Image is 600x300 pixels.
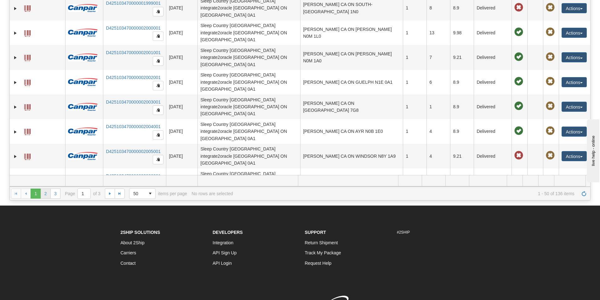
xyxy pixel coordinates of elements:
a: Expand [12,153,19,160]
td: [PERSON_NAME] CA ON KITCHENER N2M 2G5 [300,168,403,193]
a: Label [24,52,31,62]
td: Delivered [474,144,511,168]
button: Actions [562,102,587,112]
a: Integration [213,240,233,245]
a: D425103470000002006001 [106,173,161,178]
strong: Support [305,230,326,235]
td: [DATE] [166,94,197,119]
a: D425103470000002005001 [106,149,161,154]
a: API Sign Up [213,250,237,255]
a: Label [24,101,31,111]
td: Sleep Country [GEOGRAPHIC_DATA] integrate2oracle [GEOGRAPHIC_DATA] ON [GEOGRAPHIC_DATA] 0A1 [197,144,300,168]
img: 14 - Canpar [68,4,98,12]
button: Actions [562,77,587,87]
td: [DATE] [166,144,197,168]
td: Sleep Country [GEOGRAPHIC_DATA] integrate2oracle [GEOGRAPHIC_DATA] ON [GEOGRAPHIC_DATA] 0A1 [197,119,300,144]
td: [DATE] [166,45,197,70]
td: 13 [426,20,450,45]
span: On time [514,28,523,37]
a: Expand [12,30,19,36]
a: D425103470000002002001 [106,75,161,80]
button: Actions [562,3,587,13]
a: Request Help [305,261,332,266]
button: Copy to clipboard [153,155,163,164]
button: Copy to clipboard [153,130,163,140]
td: Delivered [474,45,511,70]
button: Copy to clipboard [153,7,163,16]
span: 50 [133,190,141,197]
td: [PERSON_NAME] CA ON GUELPH N1E 0A1 [300,70,403,94]
a: Label [24,77,31,87]
div: No rows are selected [191,191,233,196]
a: D425103470000002000001 [106,25,161,31]
a: About 2Ship [121,240,145,245]
span: Late [514,151,523,160]
button: Actions [562,127,587,137]
a: Expand [12,104,19,110]
td: [DATE] [166,70,197,94]
td: 1 [403,20,426,45]
span: Late [514,3,523,12]
span: 1 - 50 of 136 items [237,191,574,196]
a: D425103470000002001001 [106,50,161,55]
td: Delivered [474,168,511,193]
a: Expand [12,79,19,86]
td: Delivered [474,20,511,45]
span: Pickup Not Assigned [546,3,555,12]
td: [PERSON_NAME] CA ON [GEOGRAPHIC_DATA] 7G8 [300,94,403,119]
td: 1 [403,70,426,94]
a: Carriers [121,250,136,255]
td: 8.9 [450,94,474,119]
td: 9.98 [450,20,474,45]
td: 4 [426,144,450,168]
span: Page sizes drop down [129,188,156,199]
a: Refresh [579,189,589,199]
td: Delivered [474,119,511,144]
button: Actions [562,151,587,161]
a: Label [24,27,31,37]
td: Delivered [474,94,511,119]
td: 6 [426,70,450,94]
a: API Login [213,261,232,266]
td: 1 [403,144,426,168]
a: Go to the next page [105,189,115,199]
a: D425103470000001999001 [106,1,161,6]
strong: Developers [213,230,243,235]
td: 9.21 [450,144,474,168]
span: Pickup Not Assigned [546,102,555,110]
td: [PERSON_NAME] CA ON WINDSOR N8Y 1A9 [300,144,403,168]
td: 1 [403,168,426,193]
td: 7 [426,45,450,70]
img: 14 - Canpar [68,103,98,111]
span: Pickup Not Assigned [546,77,555,86]
iframe: chat widget [586,118,599,182]
td: Sleep Country [GEOGRAPHIC_DATA] integrate2oracle [GEOGRAPHIC_DATA] ON [GEOGRAPHIC_DATA] 0A1 [197,45,300,70]
a: Label [24,126,31,136]
span: On time [514,77,523,86]
img: 14 - Canpar [68,127,98,135]
td: [PERSON_NAME] CA ON AYR N0B 1E0 [300,119,403,144]
a: Contact [121,261,136,266]
td: 18.29 [450,168,474,193]
span: On time [514,53,523,61]
td: Sleep Country [GEOGRAPHIC_DATA] integrate2oracle [GEOGRAPHIC_DATA] ON [GEOGRAPHIC_DATA] 0A1 [197,94,300,119]
button: Copy to clipboard [153,81,163,90]
td: 4 [426,119,450,144]
td: [PERSON_NAME] CA ON [PERSON_NAME] N0M 1L0 [300,20,403,45]
td: 1 [403,119,426,144]
td: [DATE] [166,20,197,45]
button: Actions [562,28,587,38]
td: 8.9 [450,70,474,94]
span: items per page [129,188,187,199]
td: Sleep Country [GEOGRAPHIC_DATA] integrate2oracle [GEOGRAPHIC_DATA] ON [GEOGRAPHIC_DATA] 0A1 [197,168,300,193]
td: 1 [426,94,450,119]
span: Page of 3 [65,188,100,199]
a: Expand [12,129,19,135]
td: Delivered [474,70,511,94]
img: 14 - Canpar [68,29,98,37]
a: 3 [50,189,60,199]
img: 14 - Canpar [68,54,98,61]
td: [PERSON_NAME] CA ON [PERSON_NAME] N0M 1A0 [300,45,403,70]
td: Sleep Country [GEOGRAPHIC_DATA] integrate2oracle [GEOGRAPHIC_DATA] ON [GEOGRAPHIC_DATA] 0A1 [197,70,300,94]
a: Go to the last page [115,189,125,199]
